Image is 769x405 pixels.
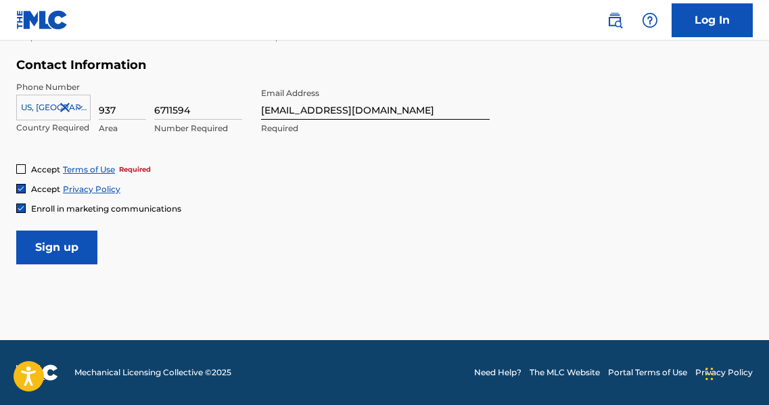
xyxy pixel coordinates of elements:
p: Area [99,122,146,135]
a: The MLC Website [530,366,600,379]
img: checkbox [17,204,25,212]
img: checkbox [17,185,25,193]
p: Required [261,122,490,135]
img: logo [16,364,58,381]
span: Accept [31,164,60,174]
div: Drag [705,354,714,394]
iframe: Chat Widget [701,340,769,405]
p: Number Required [154,122,242,135]
a: Portal Terms of Use [608,366,687,379]
a: Privacy Policy [695,366,753,379]
span: Enroll in marketing communications [31,204,181,214]
span: Mechanical Licensing Collective © 2025 [74,366,231,379]
span: Required [119,164,151,174]
a: Need Help? [474,366,521,379]
p: Country Required [16,122,91,134]
a: Terms of Use [63,164,115,174]
a: Public Search [601,7,628,34]
input: Sign up [16,231,97,264]
img: help [642,12,658,28]
div: Help [636,7,663,34]
a: Privacy Policy [63,184,120,194]
img: MLC Logo [16,10,68,30]
h5: Contact Information [16,57,490,73]
img: search [607,12,623,28]
span: Accept [31,184,60,194]
a: Log In [672,3,753,37]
